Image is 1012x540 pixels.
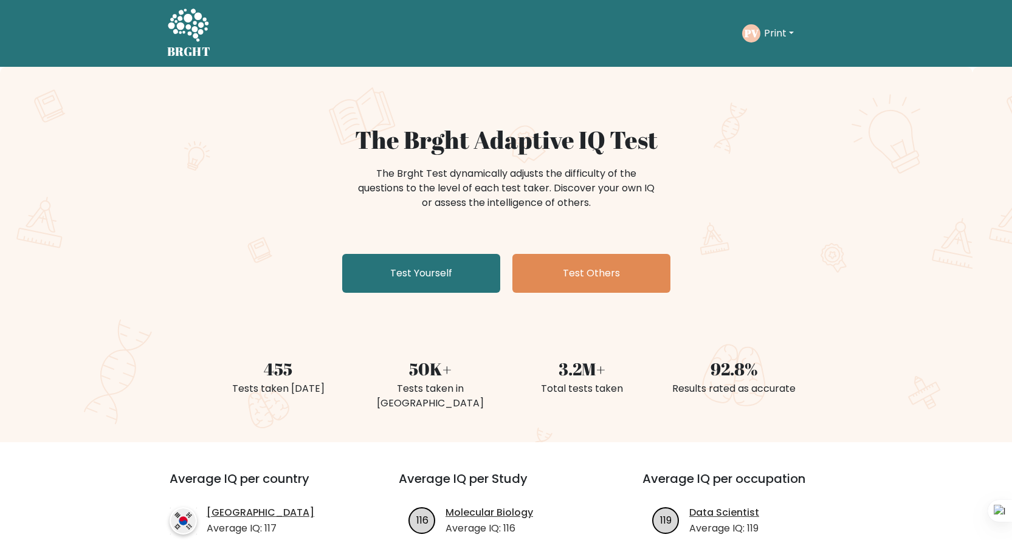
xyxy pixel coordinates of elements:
[167,5,211,62] a: BRGHT
[354,166,658,210] div: The Brght Test dynamically adjusts the difficulty of the questions to the level of each test take...
[210,381,347,396] div: Tests taken [DATE]
[689,505,759,520] a: Data Scientist
[210,125,803,154] h1: The Brght Adaptive IQ Test
[170,507,197,535] img: country
[514,356,651,381] div: 3.2M+
[514,381,651,396] div: Total tests taken
[170,471,355,501] h3: Average IQ per country
[446,505,533,520] a: Molecular Biology
[642,471,857,501] h3: Average IQ per occupation
[666,356,803,381] div: 92.8%
[207,505,314,520] a: [GEOGRAPHIC_DATA]
[689,521,759,536] p: Average IQ: 119
[207,521,314,536] p: Average IQ: 117
[362,381,499,411] div: Tests taken in [GEOGRAPHIC_DATA]
[660,513,672,527] text: 119
[512,254,670,293] a: Test Others
[760,26,797,41] button: Print
[666,381,803,396] div: Results rated as accurate
[362,356,499,381] div: 50K+
[399,471,613,501] h3: Average IQ per Study
[416,513,429,527] text: 116
[210,356,347,381] div: 455
[446,521,533,536] p: Average IQ: 116
[342,254,500,293] a: Test Yourself
[167,44,211,59] h5: BRGHT
[743,26,758,40] text: PV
